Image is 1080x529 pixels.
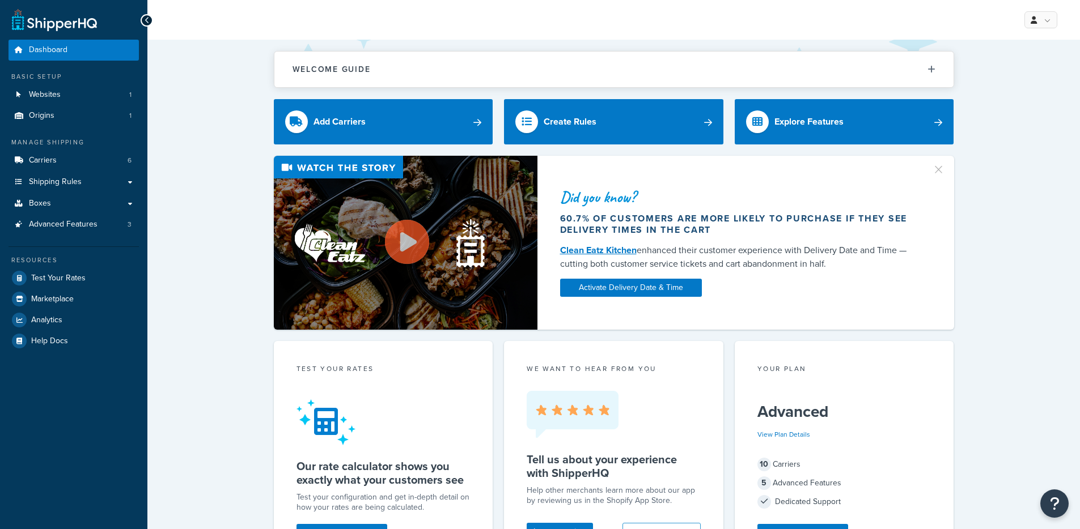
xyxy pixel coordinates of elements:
[9,331,139,351] a: Help Docs
[757,457,931,472] div: Carriers
[9,150,139,171] li: Carriers
[9,105,139,126] li: Origins
[31,336,68,346] span: Help Docs
[297,364,471,377] div: Test your rates
[560,279,702,297] a: Activate Delivery Date & Time
[129,111,132,121] span: 1
[9,193,139,214] a: Boxes
[544,114,596,130] div: Create Rules
[297,492,471,513] div: Test your configuration and get in-depth detail on how your rates are being calculated.
[9,84,139,105] a: Websites1
[757,429,810,440] a: View Plan Details
[774,114,844,130] div: Explore Features
[128,220,132,229] span: 3
[504,99,723,144] a: Create Rules
[29,90,61,100] span: Websites
[274,99,493,144] a: Add Carriers
[29,156,57,165] span: Carriers
[314,114,366,130] div: Add Carriers
[560,213,918,236] div: 60.7% of customers are more likely to purchase if they see delivery times in the cart
[757,403,931,421] h5: Advanced
[29,177,82,187] span: Shipping Rules
[757,475,931,491] div: Advanced Features
[9,105,139,126] a: Origins1
[560,244,918,271] div: enhanced their customer experience with Delivery Date and Time — cutting both customer service ti...
[1040,489,1069,518] button: Open Resource Center
[757,476,771,490] span: 5
[9,214,139,235] li: Advanced Features
[293,65,371,74] h2: Welcome Guide
[757,494,931,510] div: Dedicated Support
[29,45,67,55] span: Dashboard
[9,84,139,105] li: Websites
[757,364,931,377] div: Your Plan
[31,315,62,325] span: Analytics
[9,255,139,265] div: Resources
[527,453,701,480] h5: Tell us about your experience with ShipperHQ
[9,150,139,171] a: Carriers6
[9,172,139,193] a: Shipping Rules
[297,459,471,487] h5: Our rate calculator shows you exactly what your customers see
[29,111,54,121] span: Origins
[527,485,701,506] p: Help other merchants learn more about our app by reviewing us in the Shopify App Store.
[9,214,139,235] a: Advanced Features3
[735,99,954,144] a: Explore Features
[9,310,139,330] a: Analytics
[9,72,139,82] div: Basic Setup
[129,90,132,100] span: 1
[9,268,139,288] a: Test Your Rates
[9,289,139,309] a: Marketplace
[274,52,954,87] button: Welcome Guide
[128,156,132,165] span: 6
[9,40,139,61] a: Dashboard
[29,220,98,229] span: Advanced Features
[527,364,701,374] p: we want to hear from you
[29,199,51,208] span: Boxes
[757,458,771,471] span: 10
[274,156,537,330] img: Video thumbnail
[9,138,139,147] div: Manage Shipping
[31,274,86,283] span: Test Your Rates
[560,244,637,257] a: Clean Eatz Kitchen
[31,295,74,304] span: Marketplace
[560,189,918,205] div: Did you know?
